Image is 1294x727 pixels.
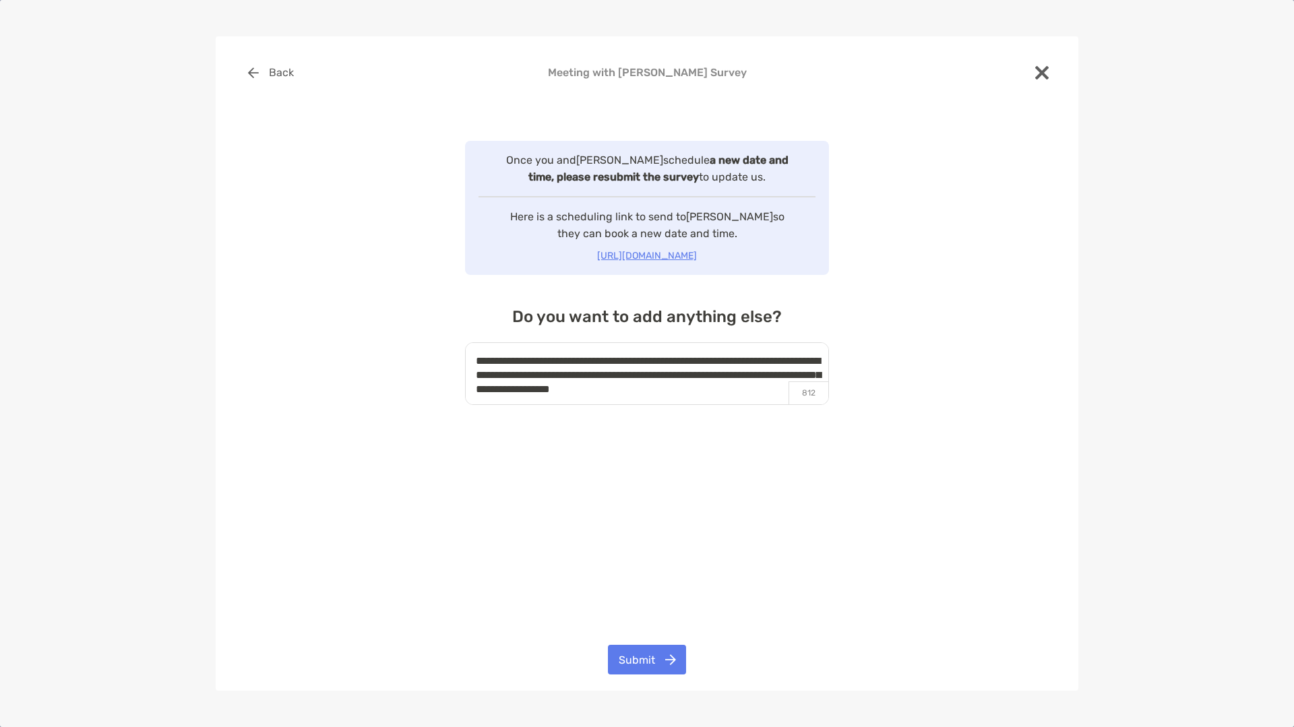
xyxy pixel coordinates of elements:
[473,247,821,264] p: [URL][DOMAIN_NAME]
[608,645,686,674] button: Submit
[500,152,794,185] p: Once you and [PERSON_NAME] schedule to update us.
[465,307,829,326] h4: Do you want to add anything else?
[237,58,304,88] button: Back
[237,66,1057,79] h4: Meeting with [PERSON_NAME] Survey
[665,654,676,665] img: button icon
[248,67,259,78] img: button icon
[528,154,789,183] strong: a new date and time, please resubmit the survey
[789,381,828,404] p: 812
[500,208,794,242] p: Here is a scheduling link to send to [PERSON_NAME] so they can book a new date and time.
[1035,66,1049,80] img: close modal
